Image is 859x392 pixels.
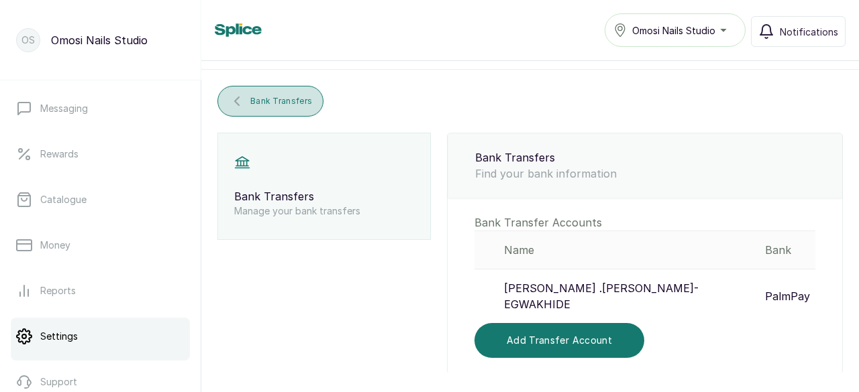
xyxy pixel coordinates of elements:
p: Catalogue [40,193,87,206]
a: Money [11,226,190,264]
a: Messaging [11,90,190,127]
p: Bank Transfer Accounts [474,214,815,231]
button: Notifications [751,16,846,47]
p: Settings [40,330,78,343]
p: Rewards [40,147,79,161]
span: Bank Transfers [250,96,312,107]
button: Bank Transfers [217,86,323,117]
button: Omosi Nails Studio [605,13,746,47]
p: Reports [40,284,76,298]
p: Omosi Nails Studio [51,32,148,48]
div: Name [504,242,754,258]
p: PalmPay [765,288,810,304]
p: Support [40,375,77,389]
p: [PERSON_NAME] .[PERSON_NAME]-EGWAKHIDE [504,280,754,312]
p: Manage your bank transfers [234,204,414,218]
p: Money [40,239,70,252]
a: Reports [11,272,190,310]
p: Bank Transfers [475,149,815,166]
a: Rewards [11,135,190,173]
p: OS [21,34,35,47]
button: Add Transfer Account [474,323,644,358]
span: Omosi Nails Studio [632,23,715,38]
div: Bank TransfersManage your bank transfers [217,133,431,240]
p: Messaging [40,102,88,115]
p: Find your bank information [475,166,815,182]
p: Bank Transfers [234,188,414,204]
div: Bank [765,242,810,258]
span: Notifications [780,25,838,39]
a: Catalogue [11,181,190,218]
a: Settings [11,318,190,355]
